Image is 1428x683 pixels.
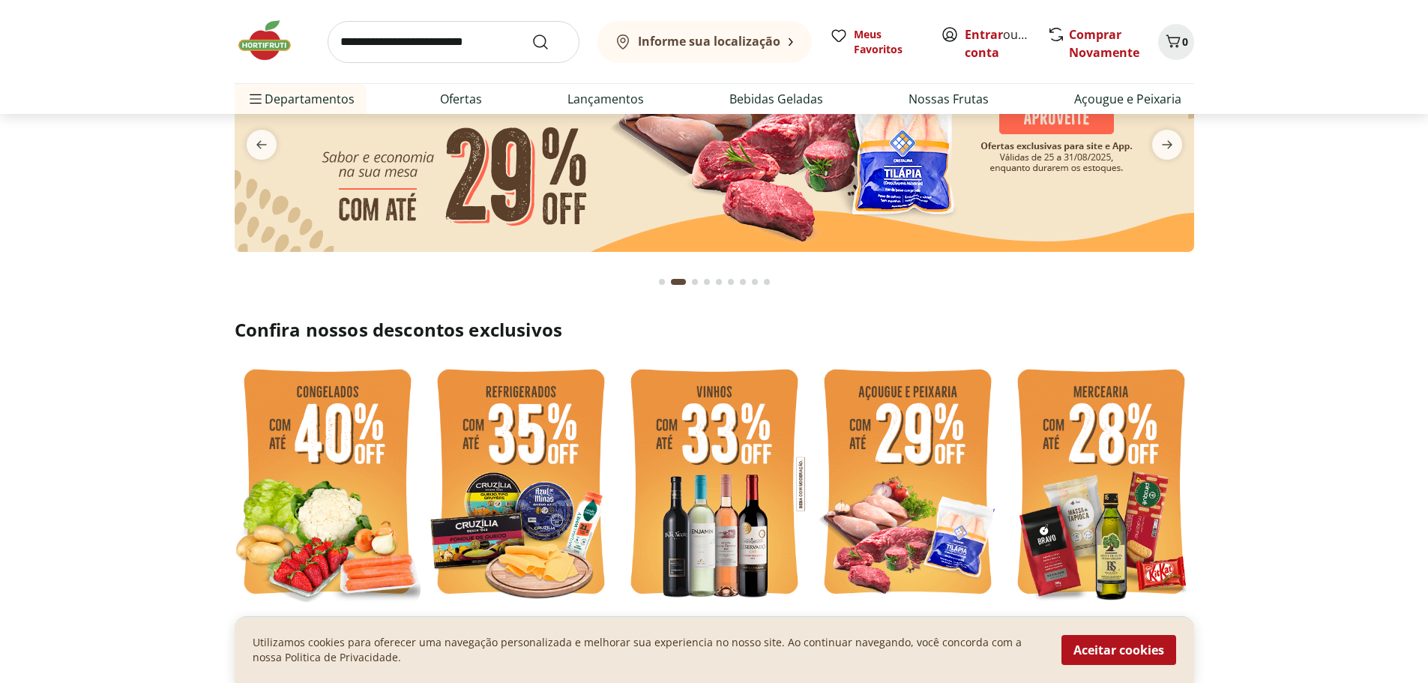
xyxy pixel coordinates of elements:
[1140,130,1194,160] button: next
[247,81,355,117] span: Departamentos
[815,360,1001,608] img: açougue
[1074,90,1181,108] a: Açougue e Peixaria
[965,26,1047,61] a: Criar conta
[854,27,923,57] span: Meus Favoritos
[737,264,749,300] button: Go to page 7 from fs-carousel
[761,264,773,300] button: Go to page 9 from fs-carousel
[638,33,780,49] b: Informe sua localização
[597,21,812,63] button: Informe sua localização
[531,33,567,51] button: Submit Search
[1182,34,1188,49] span: 0
[253,635,1043,665] p: Utilizamos cookies para oferecer uma navegação personalizada e melhorar sua experiencia no nosso ...
[1069,26,1139,61] a: Comprar Novamente
[701,264,713,300] button: Go to page 4 from fs-carousel
[909,90,989,108] a: Nossas Frutas
[235,318,1194,342] h2: Confira nossos descontos exclusivos
[621,360,807,608] img: vinho
[235,360,421,608] img: feira
[235,18,310,63] img: Hortifruti
[689,264,701,300] button: Go to page 3 from fs-carousel
[749,264,761,300] button: Go to page 8 from fs-carousel
[247,81,265,117] button: Menu
[713,264,725,300] button: Go to page 5 from fs-carousel
[428,360,614,608] img: refrigerados
[965,26,1003,43] a: Entrar
[965,25,1031,61] span: ou
[729,90,823,108] a: Bebidas Geladas
[1061,635,1176,665] button: Aceitar cookies
[725,264,737,300] button: Go to page 6 from fs-carousel
[668,264,689,300] button: Current page from fs-carousel
[1008,360,1194,608] img: mercearia
[328,21,579,63] input: search
[567,90,644,108] a: Lançamentos
[656,264,668,300] button: Go to page 1 from fs-carousel
[440,90,482,108] a: Ofertas
[235,130,289,160] button: previous
[1158,24,1194,60] button: Carrinho
[235,19,1194,252] img: açougue
[830,27,923,57] a: Meus Favoritos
